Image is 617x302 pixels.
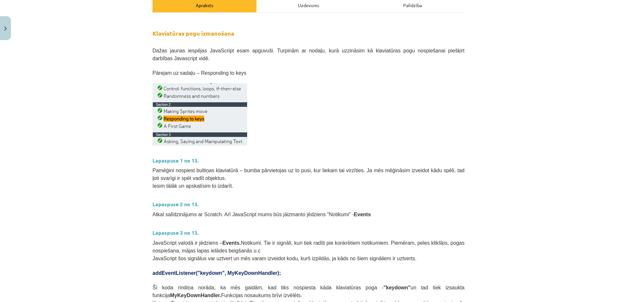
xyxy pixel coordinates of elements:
span: JavaScript valodā ir jēdziens – Notikumi. Tie ir signāli, kuri tiek radīti pie konkrētiem notikum... [152,240,465,253]
span: addEventListener("keydown", MyKeyDownHandler); [152,270,281,276]
span: Pārejam uz sadaļu – Responding to keys [152,70,246,76]
strong: Klaviatūras pogu izmanošana [152,29,234,37]
span: Šī koda rindiņa norāda, ka mēs gaidām, kad tiks nospiesta kāda klaviatūras poga - un tad tiek izs... [152,285,465,298]
span: JavaScript šos signālus var uztvert un mēs varam izveidot kodu, kurš izpildās, ja kāds no šiem si... [152,256,416,261]
span: Pamēģini nospiest bultiņas klaviatūrā – bumba pārvietojas uz to pusi, kur liekam tai virzīties. J... [152,168,465,181]
img: icon-close-lesson-0947bae3869378f0d4975bcd49f059093ad1ed9edebbc8119c70593378902aed.svg [4,27,7,31]
strong: Lapaspuse 3 no 13. [152,229,199,236]
b: Events [354,212,371,217]
strong: Lapaspuse 1 no 13. [152,157,199,164]
b: "keydown" [383,285,411,290]
b: MyKeyDownHandler. [170,293,221,298]
img: Attēls, kurā ir teksts, ekrānuzņēmums, fonts, cipars Apraksts ģenerēts automātiski [152,83,247,146]
span: Atkal salīdzinājums ar Scratch. Arī JavaScript mums būs jāizmanto jēdziens “Notikumi” - [152,212,371,217]
span: Iesim tālāk un apskatīsim to izdarīt. [152,183,233,189]
strong: Lapaspuse 2 no 13. [152,201,199,207]
b: Events. [223,240,241,246]
span: Dažas jaunas iespējas JavaScript esam apguvuši. Turpinām ar nodaļu, kurā uzzināsim kā klaviatūras... [152,48,465,61]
